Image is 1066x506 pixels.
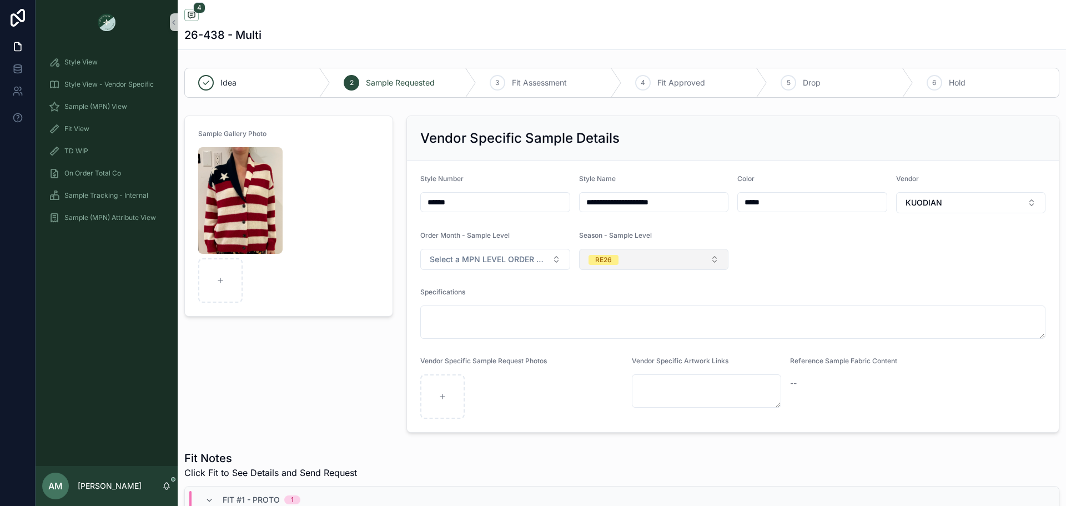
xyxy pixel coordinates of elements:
img: App logo [98,13,115,31]
span: Sample Tracking - Internal [64,191,148,200]
span: Color [737,174,755,183]
span: Order Month - Sample Level [420,231,510,239]
span: Vendor Specific Artwork Links [632,357,728,365]
span: 5 [787,78,791,87]
a: Sample Tracking - Internal [42,186,171,206]
span: Hold [949,77,966,88]
span: Vendor Specific Sample Request Photos [420,357,547,365]
span: TD WIP [64,147,88,156]
button: Select Button [579,249,729,270]
span: Sample (MPN) View [64,102,127,111]
span: Drop [803,77,821,88]
span: Season - Sample Level [579,231,652,239]
h2: Vendor Specific Sample Details [420,129,620,147]
span: Select a MPN LEVEL ORDER MONTH [430,254,547,265]
img: Screenshot-2025-08-11-112932.png [198,147,283,254]
div: scrollable content [36,44,178,242]
p: [PERSON_NAME] [78,480,142,492]
span: Style View - Vendor Specific [64,80,154,89]
span: -- [790,378,797,389]
span: Sample Gallery Photo [198,129,266,138]
span: Style Number [420,174,464,183]
button: 4 [184,9,199,23]
a: Fit View [42,119,171,139]
span: Fit View [64,124,89,133]
span: KUODIAN [906,197,942,208]
button: Select Button [896,192,1046,213]
span: Specifications [420,288,465,296]
span: Idea [220,77,237,88]
span: Fit #1 - Proto [223,494,280,505]
button: Select Button [420,249,570,270]
span: Click Fit to See Details and Send Request [184,466,357,479]
div: RE26 [595,255,612,265]
h1: 26-438 - Multi [184,27,262,43]
a: TD WIP [42,141,171,161]
span: Fit Assessment [512,77,567,88]
span: 2 [350,78,354,87]
span: Style Name [579,174,616,183]
span: Fit Approved [657,77,705,88]
span: Reference Sample Fabric Content [790,357,897,365]
span: 4 [641,78,645,87]
a: Sample (MPN) View [42,97,171,117]
span: Vendor [896,174,919,183]
a: Sample (MPN) Attribute View [42,208,171,228]
a: Style View [42,52,171,72]
span: Style View [64,58,98,67]
div: 1 [291,495,294,504]
span: Sample Requested [366,77,435,88]
a: Style View - Vendor Specific [42,74,171,94]
span: 3 [495,78,499,87]
span: 6 [932,78,936,87]
a: On Order Total Co [42,163,171,183]
span: Sample (MPN) Attribute View [64,213,156,222]
span: AM [48,479,63,493]
span: 4 [193,2,205,13]
h1: Fit Notes [184,450,357,466]
span: On Order Total Co [64,169,121,178]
